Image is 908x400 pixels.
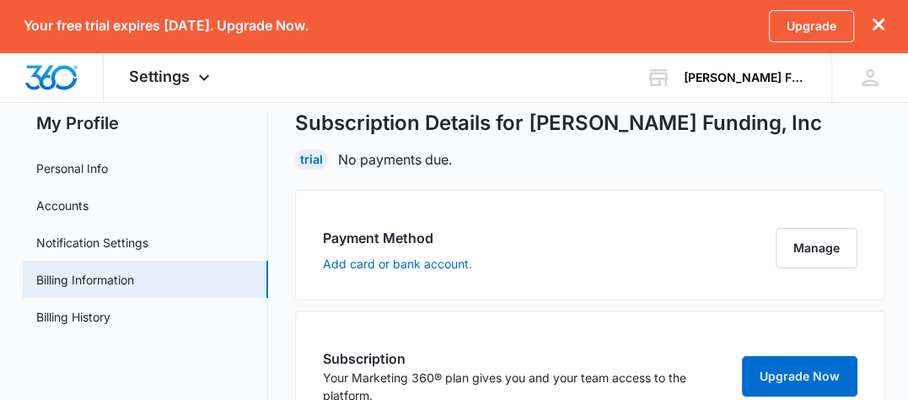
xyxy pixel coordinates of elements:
[776,228,857,268] button: Manage
[684,71,807,84] div: account name
[36,234,148,251] a: Notification Settings
[742,356,857,397] a: Upgrade Now
[323,228,472,248] h3: Payment Method
[24,18,309,34] p: Your free trial expires [DATE]. Upgrade Now.
[129,68,190,85] span: Settings
[338,149,452,170] p: No payments due.
[36,197,89,214] a: Accounts
[323,258,472,270] button: Add card or bank account.
[323,349,725,369] h3: Subscription
[295,111,822,136] h1: Subscription Details for [PERSON_NAME] Funding, Inc
[36,271,134,289] a: Billing Information
[295,149,328,170] div: Trial
[104,52,239,102] div: Settings
[873,18,884,34] button: dismiss this dialog
[769,10,854,42] a: Upgrade
[36,308,110,326] a: Billing History
[36,159,108,177] a: Personal Info
[23,111,268,136] h2: My Profile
